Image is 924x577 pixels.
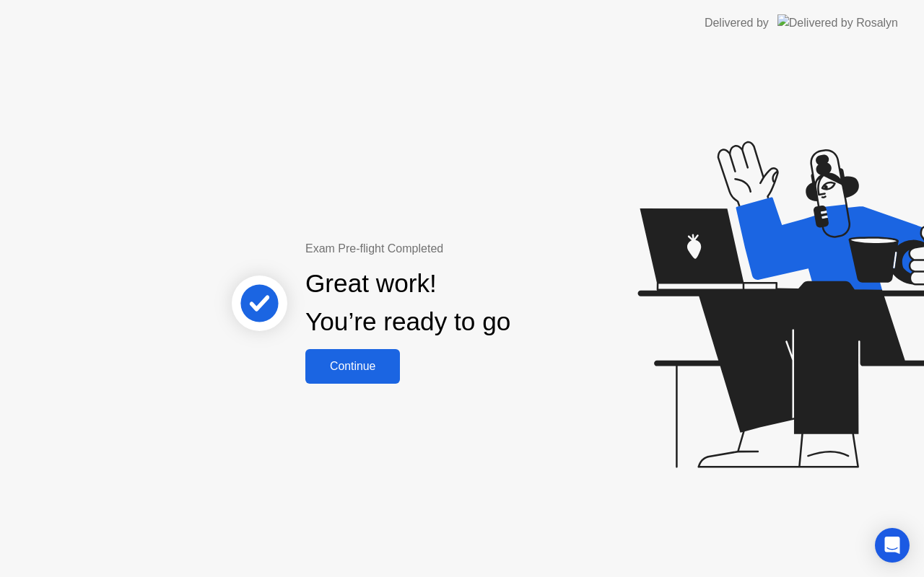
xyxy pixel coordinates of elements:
div: Great work! You’re ready to go [305,265,510,341]
div: Open Intercom Messenger [875,528,910,563]
div: Continue [310,360,396,373]
img: Delivered by Rosalyn [777,14,898,31]
div: Exam Pre-flight Completed [305,240,603,257]
button: Continue [305,349,400,384]
div: Delivered by [705,14,769,32]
